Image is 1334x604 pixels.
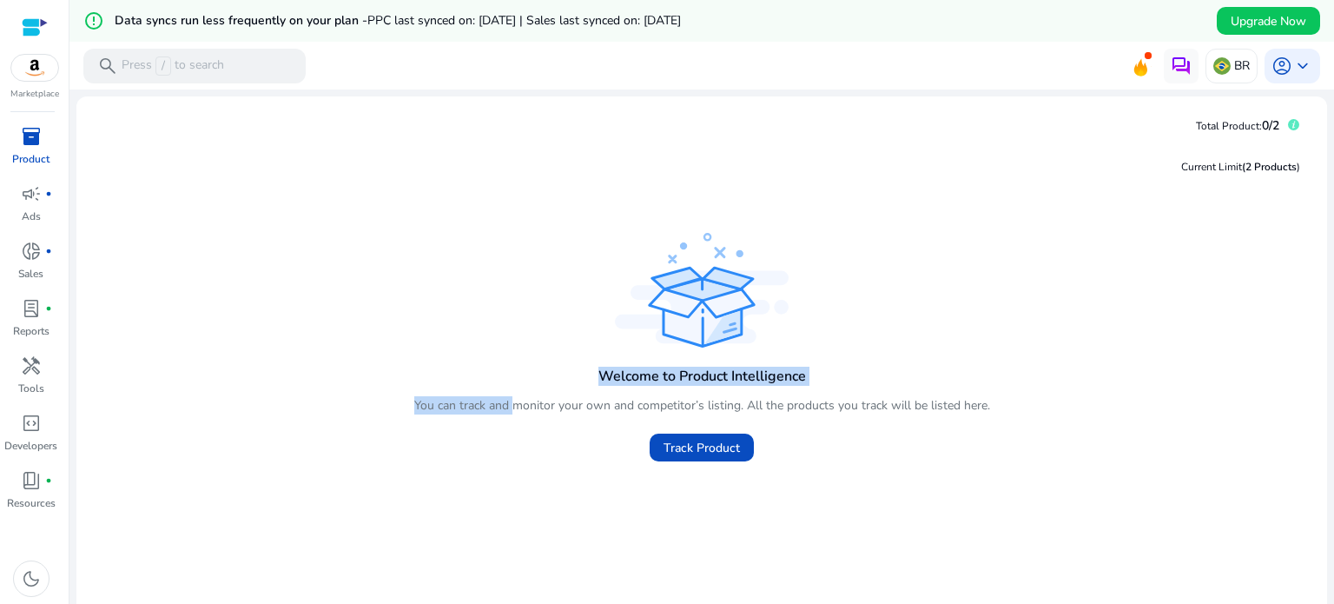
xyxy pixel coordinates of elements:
span: donut_small [21,241,42,262]
span: fiber_manual_record [45,477,52,484]
p: Ads [22,209,41,224]
p: Tools [18,381,44,396]
button: Upgrade Now [1217,7,1320,35]
img: br.svg [1213,57,1231,75]
h4: Welcome to Product Intelligence [598,368,806,385]
span: fiber_manual_record [45,248,52,255]
span: lab_profile [21,298,42,319]
span: code_blocks [21,413,42,434]
img: amazon.svg [11,55,58,81]
p: You can track and monitor your own and competitor’s listing. All the products you track will be l... [414,396,990,415]
p: Marketplace [10,88,59,101]
span: dark_mode [21,568,42,589]
span: (2 Products [1242,160,1297,174]
span: Total Product: [1196,119,1262,133]
img: track_product.svg [615,233,789,348]
span: PPC last synced on: [DATE] | Sales last synced on: [DATE] [367,12,681,29]
mat-icon: error_outline [83,10,104,31]
p: Product [12,151,50,167]
p: Resources [7,495,56,511]
p: Developers [4,438,57,454]
span: Upgrade Now [1231,12,1306,30]
p: Press to search [122,56,224,76]
span: keyboard_arrow_down [1292,56,1313,76]
span: inventory_2 [21,126,42,147]
h5: Data syncs run less frequently on your plan - [115,14,681,29]
span: search [97,56,118,76]
span: handyman [21,355,42,376]
p: Sales [18,266,43,282]
div: Current Limit ) [1181,159,1300,175]
span: / [155,56,171,76]
p: BR [1234,50,1250,81]
span: account_circle [1271,56,1292,76]
span: book_4 [21,470,42,491]
span: fiber_manual_record [45,305,52,312]
span: fiber_manual_record [45,190,52,197]
span: 0/2 [1262,117,1279,134]
p: Reports [13,323,50,339]
span: Track Product [664,439,740,457]
span: campaign [21,183,42,204]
